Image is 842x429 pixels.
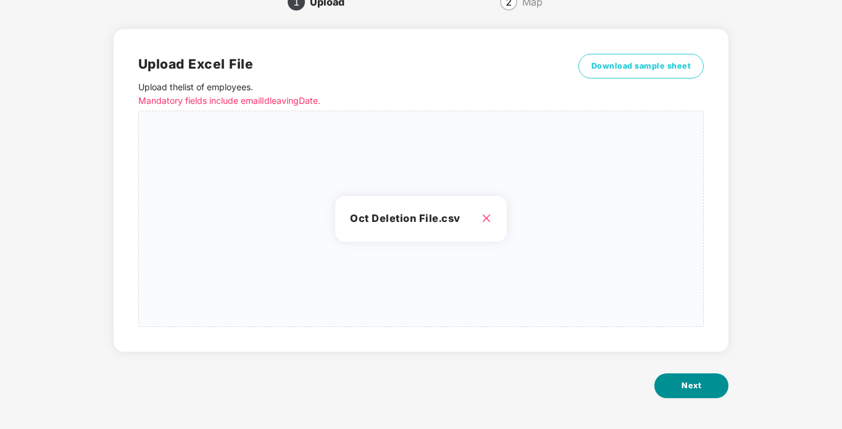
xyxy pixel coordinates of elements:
p: Mandatory fields include emailId leavingDate. [138,94,562,108]
span: Oct Deletion File.csv close [139,111,703,326]
span: Download sample sheet [591,60,691,72]
button: Next [654,373,728,398]
p: Upload the list of employees . [138,80,562,108]
span: Next [682,380,701,392]
h3: Oct Deletion File.csv [350,211,491,227]
span: close [481,213,491,223]
button: Download sample sheet [578,54,704,79]
h2: Upload Excel File [138,54,562,74]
